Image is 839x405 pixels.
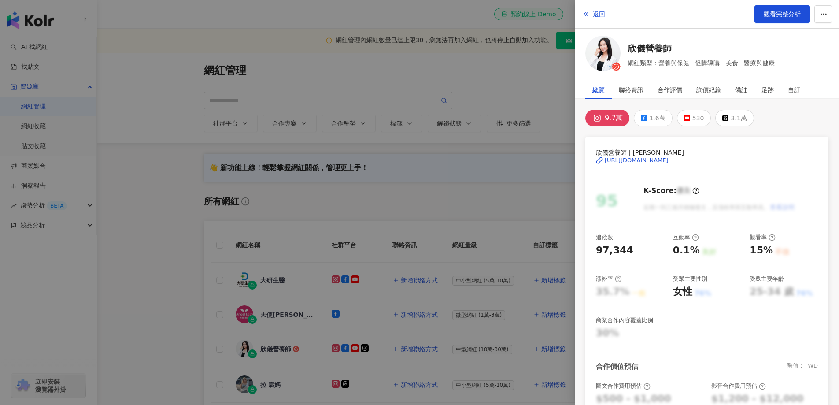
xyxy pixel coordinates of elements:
span: 網紅類型：營養與保健 · 促購導購 · 美食 · 醫療與健康 [628,58,775,68]
div: 漲粉率 [596,275,622,283]
div: 3.1萬 [731,112,747,124]
div: 自訂 [788,81,800,99]
span: 返回 [593,11,605,18]
button: 9.7萬 [585,110,629,126]
a: 觀看完整分析 [754,5,810,23]
div: 1.6萬 [649,112,665,124]
div: 足跡 [761,81,774,99]
a: 欣儀營養師 [628,42,775,55]
div: [URL][DOMAIN_NAME] [605,156,669,164]
span: 觀看完整分析 [764,11,801,18]
div: 15% [750,244,773,257]
div: 觀看率 [750,234,776,242]
div: K-Score : [643,186,699,196]
div: 詢價紀錄 [696,81,721,99]
button: 1.6萬 [634,110,672,126]
button: 530 [677,110,711,126]
div: 總覽 [592,81,605,99]
div: 女性 [673,285,692,299]
div: 備註 [735,81,747,99]
div: 受眾主要年齡 [750,275,784,283]
div: 530 [692,112,704,124]
div: 9.7萬 [605,112,623,124]
div: 97,344 [596,244,633,257]
img: KOL Avatar [585,36,621,71]
div: 影音合作費用預估 [711,382,766,390]
div: 商業合作內容覆蓋比例 [596,316,653,324]
div: 追蹤數 [596,234,613,242]
div: 合作評價 [658,81,682,99]
button: 3.1萬 [715,110,754,126]
span: 欣儀營養師 | [PERSON_NAME] [596,148,818,157]
div: 圖文合作費用預估 [596,382,651,390]
div: 互動率 [673,234,699,242]
a: KOL Avatar [585,36,621,74]
a: [URL][DOMAIN_NAME] [596,156,818,164]
button: 返回 [582,5,606,23]
div: 0.1% [673,244,700,257]
div: 聯絡資訊 [619,81,643,99]
div: 合作價值預估 [596,362,638,372]
div: 幣值：TWD [787,362,818,372]
div: 受眾主要性別 [673,275,707,283]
